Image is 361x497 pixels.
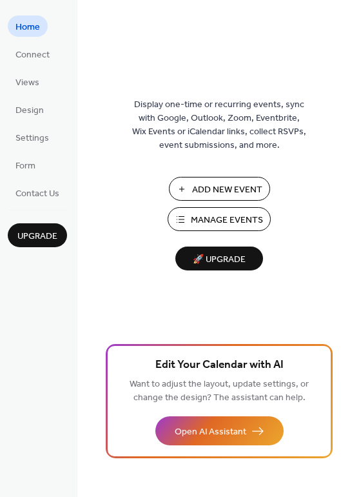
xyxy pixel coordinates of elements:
[15,187,59,201] span: Contact Us
[15,132,49,145] span: Settings
[168,207,271,231] button: Manage Events
[8,71,47,92] a: Views
[8,43,57,65] a: Connect
[8,127,57,148] a: Settings
[155,356,284,374] span: Edit Your Calendar with AI
[175,425,246,439] span: Open AI Assistant
[15,159,35,173] span: Form
[183,251,255,269] span: 🚀 Upgrade
[155,416,284,445] button: Open AI Assistant
[130,376,309,407] span: Want to adjust the layout, update settings, or change the design? The assistant can help.
[15,21,40,34] span: Home
[8,223,67,247] button: Upgrade
[8,182,67,203] a: Contact Us
[15,104,44,117] span: Design
[15,48,50,62] span: Connect
[17,230,57,243] span: Upgrade
[169,177,270,201] button: Add New Event
[175,247,263,270] button: 🚀 Upgrade
[191,214,263,227] span: Manage Events
[15,76,39,90] span: Views
[132,98,306,152] span: Display one-time or recurring events, sync with Google, Outlook, Zoom, Eventbrite, Wix Events or ...
[8,154,43,176] a: Form
[192,183,262,197] span: Add New Event
[8,15,48,37] a: Home
[8,99,52,120] a: Design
